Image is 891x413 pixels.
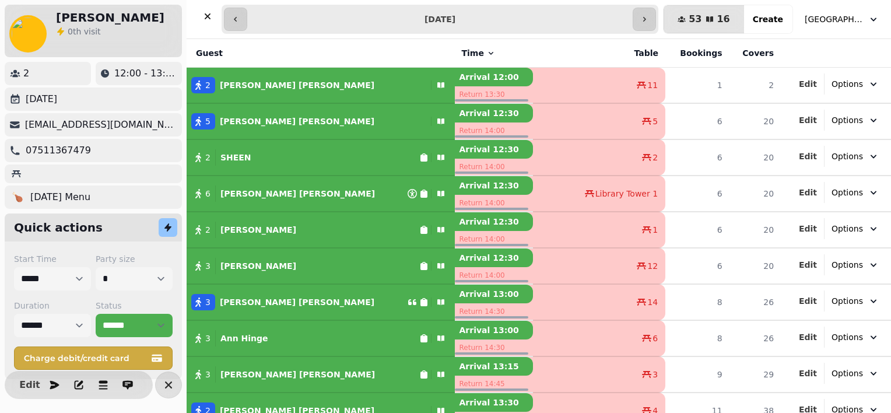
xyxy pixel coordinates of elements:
button: 3[PERSON_NAME] [PERSON_NAME] [187,288,455,316]
td: 8 [665,320,729,356]
button: 2 SHEEN [187,143,455,171]
button: 3 [PERSON_NAME] [187,252,455,280]
span: Options [832,78,863,90]
span: 16 [717,15,729,24]
button: Options [825,327,886,348]
p: Return 14:00 [455,231,533,247]
button: Options [825,218,886,239]
p: Return 14:00 [455,123,533,139]
button: Options [825,363,886,384]
span: Options [832,187,863,198]
span: 2 [205,224,211,236]
button: Edit [799,150,817,162]
span: 2 [653,152,658,163]
span: Options [832,259,863,271]
span: 0 [68,27,73,36]
button: 3[PERSON_NAME] [PERSON_NAME] [187,360,455,388]
th: Covers [729,39,781,68]
span: 3 [653,369,658,380]
td: 26 [729,320,781,356]
p: Return 14:30 [455,339,533,356]
span: Options [832,295,863,307]
span: Time [462,47,484,59]
button: Edit [799,114,817,126]
span: Create [753,15,783,23]
p: Arrival 12:30 [455,140,533,159]
p: [DATE] [26,92,57,106]
button: Options [825,73,886,94]
p: [PERSON_NAME] [PERSON_NAME] [220,296,374,308]
button: 5[PERSON_NAME] [PERSON_NAME] [187,107,455,135]
span: Edit [23,380,37,390]
span: Charge debit/credit card [24,354,149,362]
p: Arrival 12:00 [455,68,533,86]
button: Options [825,290,886,311]
span: 2 [205,152,211,163]
button: Edit [799,367,817,379]
button: Edit [799,295,817,307]
p: Return 14:00 [455,267,533,283]
td: 6 [665,139,729,176]
p: [PERSON_NAME] [PERSON_NAME] [220,369,375,380]
span: Options [832,223,863,235]
span: Edit [799,225,817,233]
span: Edit [799,369,817,377]
button: [GEOGRAPHIC_DATA], [GEOGRAPHIC_DATA] [798,9,886,30]
span: Edit [799,80,817,88]
td: 6 [665,212,729,248]
span: 5 [205,116,211,127]
button: Options [825,182,886,203]
p: Arrival 12:30 [455,104,533,123]
h2: [PERSON_NAME] [56,9,164,26]
span: Edit [799,333,817,341]
span: Options [832,367,863,379]
button: 2[PERSON_NAME] [PERSON_NAME] [187,71,455,99]
button: 3Ann Hinge [187,324,455,352]
label: Party size [96,253,173,265]
span: Library Tower 1 [595,188,658,199]
span: 14 [647,296,658,308]
span: Edit [799,188,817,197]
span: 2 [205,79,211,91]
span: Edit [799,152,817,160]
button: 6[PERSON_NAME] [PERSON_NAME] [187,180,455,208]
p: [PERSON_NAME] [PERSON_NAME] [220,79,374,91]
p: Return 14:00 [455,195,533,211]
span: 3 [205,296,211,308]
span: 6 [653,332,658,344]
button: Options [825,254,886,275]
button: Edit [799,187,817,198]
p: [PERSON_NAME] [220,260,296,272]
td: 1 [665,68,729,104]
td: 6 [665,248,729,284]
label: Start Time [14,253,91,265]
button: Charge debit/credit card [14,346,173,370]
td: 20 [729,248,781,284]
p: [PERSON_NAME] [PERSON_NAME] [220,116,374,127]
span: Options [832,114,863,126]
span: 6 [205,188,211,199]
td: 8 [665,284,729,320]
h2: Quick actions [14,219,103,236]
span: 12 [647,260,658,272]
span: 11 [647,79,658,91]
p: [PERSON_NAME] [220,224,296,236]
td: 6 [665,176,729,212]
button: Edit [799,331,817,343]
p: visit [68,26,101,37]
p: Return 13:30 [455,86,533,103]
span: Edit [799,297,817,305]
span: 53 [689,15,701,24]
button: Edit [799,223,817,235]
p: Ann Hinge [220,332,268,344]
p: Arrival 12:30 [455,176,533,195]
button: 2 [PERSON_NAME] [187,216,455,244]
img: aHR0cHM6Ly93d3cuZ3JhdmF0YXIuY29tL2F2YXRhci85MWVhMjZjNDlhMTc4MDZmOWMzNWI0ODBjYmFmOTUzZT9zPTE1MCZkP... [9,15,47,52]
p: Arrival 12:30 [455,212,533,231]
span: Edit [799,261,817,269]
td: 20 [729,212,781,248]
button: Edit [18,373,41,397]
p: Arrival 12:30 [455,249,533,267]
p: Arrival 13:00 [455,321,533,339]
p: [PERSON_NAME] [PERSON_NAME] [220,188,375,199]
